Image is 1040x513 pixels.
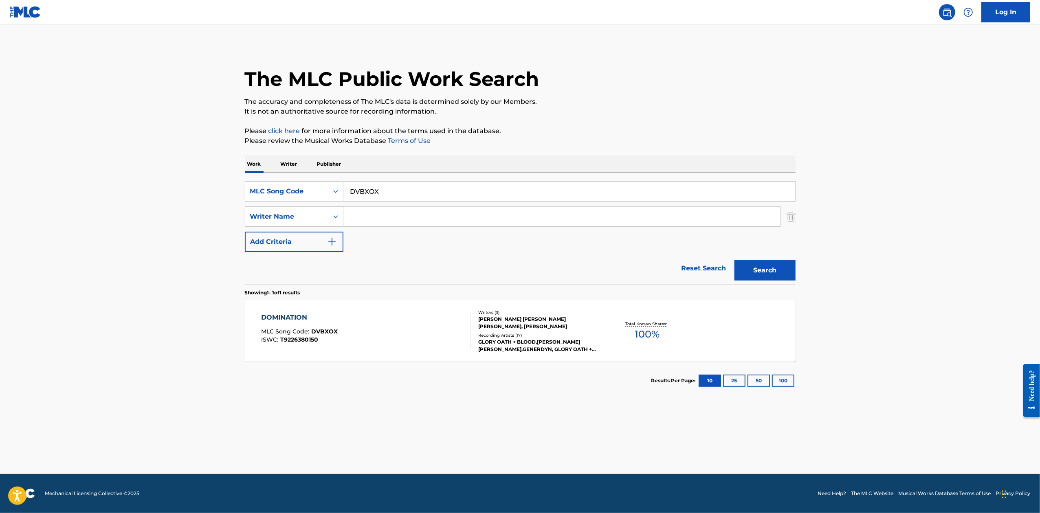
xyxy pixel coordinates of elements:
p: Please review the Musical Works Database [245,136,796,146]
span: MLC Song Code : [261,328,311,335]
img: 9d2ae6d4665cec9f34b9.svg [327,237,337,247]
div: MLC Song Code [250,186,323,196]
a: Privacy Policy [996,490,1030,497]
div: GLORY OATH + BLOOD,[PERSON_NAME] [PERSON_NAME],GENERDYN, GLORY OATH + BLOOD,[PERSON_NAME] [PERSON... [478,338,601,353]
a: Need Help? [818,490,846,497]
img: search [942,7,952,17]
a: Terms of Use [387,137,431,145]
span: ISWC : [261,336,280,343]
p: Results Per Page: [651,377,698,384]
span: Mechanical Licensing Collective © 2025 [45,490,139,497]
button: Search [734,260,796,281]
p: Please for more information about the terms used in the database. [245,126,796,136]
a: DOMINATIONMLC Song Code:DVBXOXISWC:T9226380150Writers (3)[PERSON_NAME] [PERSON_NAME] [PERSON_NAME... [245,300,796,362]
form: Search Form [245,181,796,285]
h1: The MLC Public Work Search [245,67,539,91]
p: Publisher [314,156,344,173]
button: 25 [723,375,745,387]
button: 50 [748,375,770,387]
div: Drag [1002,482,1007,506]
p: Work [245,156,264,173]
p: Total Known Shares: [625,321,669,327]
a: click here [268,127,300,135]
img: logo [10,489,35,498]
span: 100 % [635,327,660,342]
a: Log In [981,2,1030,22]
img: MLC Logo [10,6,41,18]
p: The accuracy and completeness of The MLC's data is determined solely by our Members. [245,97,796,107]
iframe: Chat Widget [999,474,1040,513]
div: Help [960,4,976,20]
button: 100 [772,375,794,387]
div: DOMINATION [261,313,338,322]
img: help [963,7,973,17]
div: Writer Name [250,212,323,221]
p: Showing 1 - 1 of 1 results [245,289,300,296]
p: It is not an authoritative source for recording information. [245,107,796,116]
a: The MLC Website [851,490,893,497]
div: Recording Artists ( 17 ) [478,332,601,338]
p: Writer [278,156,300,173]
a: Public Search [939,4,955,20]
span: DVBXOX [311,328,338,335]
div: Writers ( 3 ) [478,309,601,316]
iframe: Resource Center [1017,358,1040,423]
span: T9226380150 [280,336,318,343]
a: Reset Search [677,259,730,277]
div: [PERSON_NAME] [PERSON_NAME] [PERSON_NAME], [PERSON_NAME] [478,316,601,330]
img: Delete Criterion [787,206,796,227]
a: Musical Works Database Terms of Use [898,490,991,497]
button: 10 [699,375,721,387]
button: Add Criteria [245,232,343,252]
